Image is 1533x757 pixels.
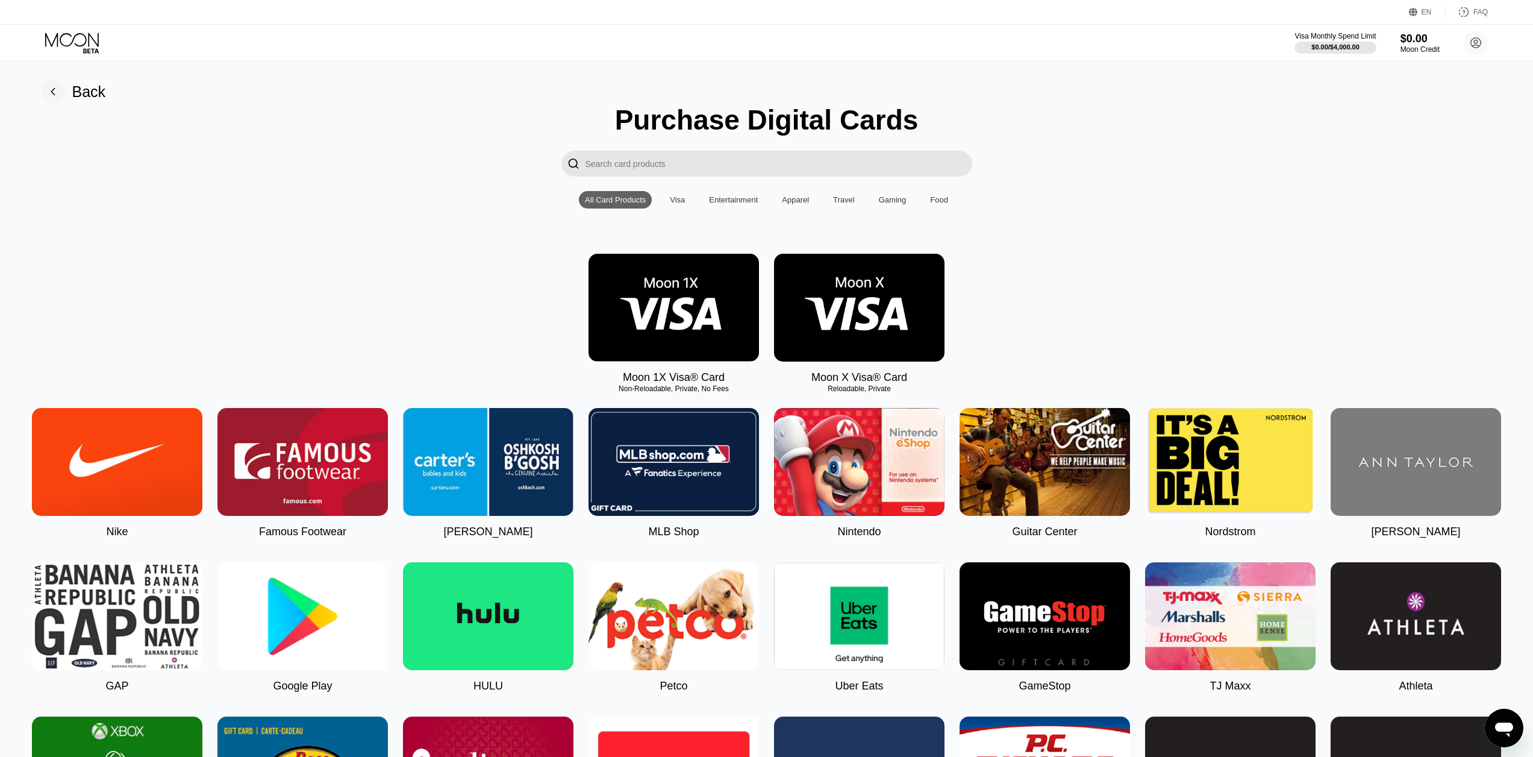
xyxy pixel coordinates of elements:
[774,385,944,393] div: Reloadable, Private
[1409,6,1446,18] div: EN
[1294,32,1376,54] div: Visa Monthly Spend Limit$0.00/$4,000.00
[1012,526,1077,538] div: Guitar Center
[1371,526,1460,538] div: [PERSON_NAME]
[1399,680,1432,693] div: Athleta
[561,151,585,177] div: 
[1400,33,1440,45] div: $0.00
[835,680,883,693] div: Uber Eats
[623,371,725,384] div: Moon 1X Visa® Card
[1210,680,1250,693] div: TJ Maxx
[41,80,106,104] div: Back
[827,191,861,209] div: Travel
[1400,33,1440,54] div: $0.00Moon Credit
[1294,32,1376,40] div: Visa Monthly Spend Limit
[924,191,954,209] div: Food
[776,191,815,209] div: Apparel
[1019,680,1070,693] div: GameStop
[837,526,881,538] div: Nintendo
[273,680,332,693] div: Google Play
[72,83,106,101] div: Back
[443,526,532,538] div: [PERSON_NAME]
[1446,6,1488,18] div: FAQ
[782,195,809,204] div: Apparel
[873,191,913,209] div: Gaming
[1485,709,1523,747] iframe: 启动消息传送窗口的按钮
[1400,45,1440,54] div: Moon Credit
[615,104,919,136] div: Purchase Digital Cards
[879,195,907,204] div: Gaming
[709,195,758,204] div: Entertainment
[105,680,128,693] div: GAP
[670,195,685,204] div: Visa
[648,526,699,538] div: MLB Shop
[1422,8,1432,16] div: EN
[106,526,128,538] div: Nike
[1311,43,1360,51] div: $0.00 / $4,000.00
[703,191,764,209] div: Entertainment
[567,157,579,171] div: 
[473,680,503,693] div: HULU
[660,680,687,693] div: Petco
[585,151,972,177] input: Search card products
[811,371,907,384] div: Moon X Visa® Card
[259,526,346,538] div: Famous Footwear
[585,195,646,204] div: All Card Products
[1473,8,1488,16] div: FAQ
[930,195,948,204] div: Food
[833,195,855,204] div: Travel
[1205,526,1255,538] div: Nordstrom
[664,191,691,209] div: Visa
[579,191,652,209] div: All Card Products
[589,385,759,393] div: Non-Reloadable, Private, No Fees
